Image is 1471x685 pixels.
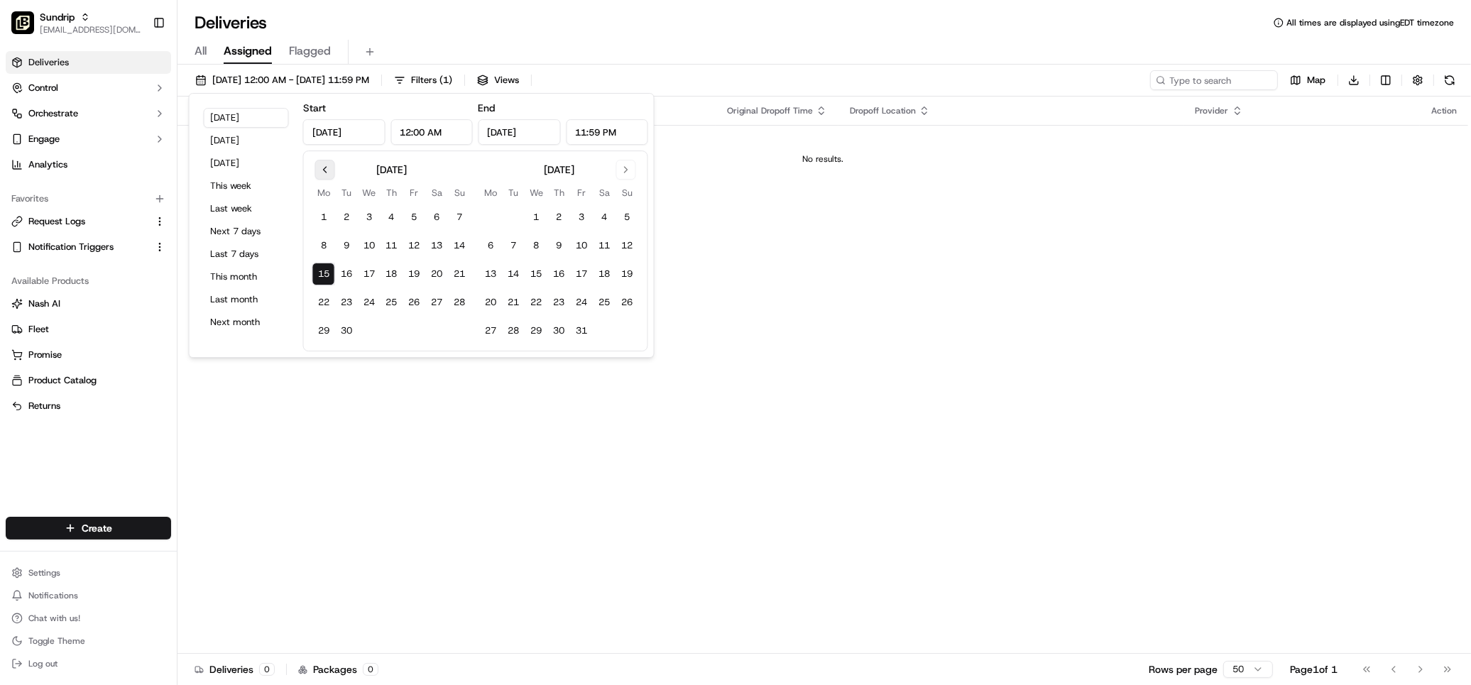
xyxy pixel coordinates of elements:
button: 28 [449,291,471,314]
th: Tuesday [503,185,525,200]
button: 1 [312,206,335,229]
span: [DATE] [126,258,155,270]
span: Chat with us! [28,613,80,624]
button: Go to previous month [315,160,335,180]
button: [DATE] 12:00 AM - [DATE] 11:59 PM [189,70,376,90]
button: 16 [548,263,571,285]
span: Product Catalog [28,374,97,387]
button: Control [6,77,171,99]
span: Orchestrate [28,107,78,120]
button: 23 [548,291,571,314]
button: 18 [594,263,616,285]
a: 💻API Documentation [114,312,234,337]
span: Nash AI [28,297,60,310]
span: [DATE] [126,220,155,231]
span: Notification Triggers [28,241,114,253]
button: Next 7 days [204,221,289,241]
button: 30 [548,319,571,342]
button: Filters(1) [388,70,459,90]
a: Returns [11,400,165,412]
th: Wednesday [358,185,381,200]
button: Go to next month [616,160,636,180]
span: Fleet [28,323,49,336]
button: 8 [525,234,548,257]
span: • [118,220,123,231]
p: Rows per page [1149,662,1218,676]
button: 25 [594,291,616,314]
img: Sundrip [11,11,34,34]
button: 3 [358,206,381,229]
input: Time [566,119,648,145]
a: Analytics [6,153,171,176]
button: This week [204,176,289,196]
button: 12 [616,234,639,257]
input: Type to search [1150,70,1278,90]
button: Notification Triggers [6,236,171,258]
span: Notifications [28,590,78,601]
th: Thursday [381,185,403,200]
th: Monday [312,185,335,200]
button: 30 [335,319,358,342]
button: Toggle Theme [6,631,171,651]
a: Powered byPylon [100,351,172,363]
div: 0 [259,663,275,676]
button: Returns [6,395,171,417]
button: SundripSundrip[EMAIL_ADDRESS][DOMAIN_NAME] [6,6,147,40]
button: 27 [480,319,503,342]
button: Last 7 days [204,244,289,264]
button: 26 [403,291,426,314]
button: 7 [449,206,471,229]
span: Control [28,82,58,94]
th: Sunday [449,185,471,200]
span: Analytics [28,158,67,171]
button: 4 [594,206,616,229]
a: Request Logs [11,215,148,228]
button: 27 [426,291,449,314]
div: Start new chat [64,136,233,150]
button: This month [204,267,289,287]
div: 0 [363,663,378,676]
th: Tuesday [335,185,358,200]
input: Time [390,119,473,145]
span: Assigned [224,43,272,60]
button: 23 [335,291,358,314]
span: Engage [28,133,60,146]
button: [DATE] [204,131,289,150]
button: 11 [381,234,403,257]
button: 4 [381,206,403,229]
button: Promise [6,344,171,366]
div: Favorites [6,187,171,210]
label: Start [303,102,326,114]
div: [DATE] [544,163,574,177]
div: [DATE] [376,163,407,177]
button: 19 [616,263,639,285]
button: Product Catalog [6,369,171,392]
th: Thursday [548,185,571,200]
button: 22 [525,291,548,314]
h1: Deliveries [195,11,267,34]
th: Wednesday [525,185,548,200]
span: Pylon [141,352,172,363]
button: 15 [312,263,335,285]
p: Welcome 👋 [14,57,258,80]
a: Nash AI [11,297,165,310]
img: 9188753566659_6852d8bf1fb38e338040_72.png [30,136,55,161]
img: 1736555255976-a54dd68f-1ca7-489b-9aae-adbdc363a1c4 [28,259,40,270]
input: Date [479,119,561,145]
button: 14 [503,263,525,285]
button: 20 [480,291,503,314]
button: [EMAIL_ADDRESS][DOMAIN_NAME] [40,24,141,35]
span: Views [494,74,519,87]
button: 6 [480,234,503,257]
th: Friday [403,185,426,200]
button: Orchestrate [6,102,171,125]
span: Deliveries [28,56,69,69]
button: 29 [525,319,548,342]
button: 12 [403,234,426,257]
button: Map [1284,70,1332,90]
button: 21 [503,291,525,314]
button: 10 [571,234,594,257]
div: 💻 [120,319,131,330]
button: Fleet [6,318,171,341]
button: 6 [426,206,449,229]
